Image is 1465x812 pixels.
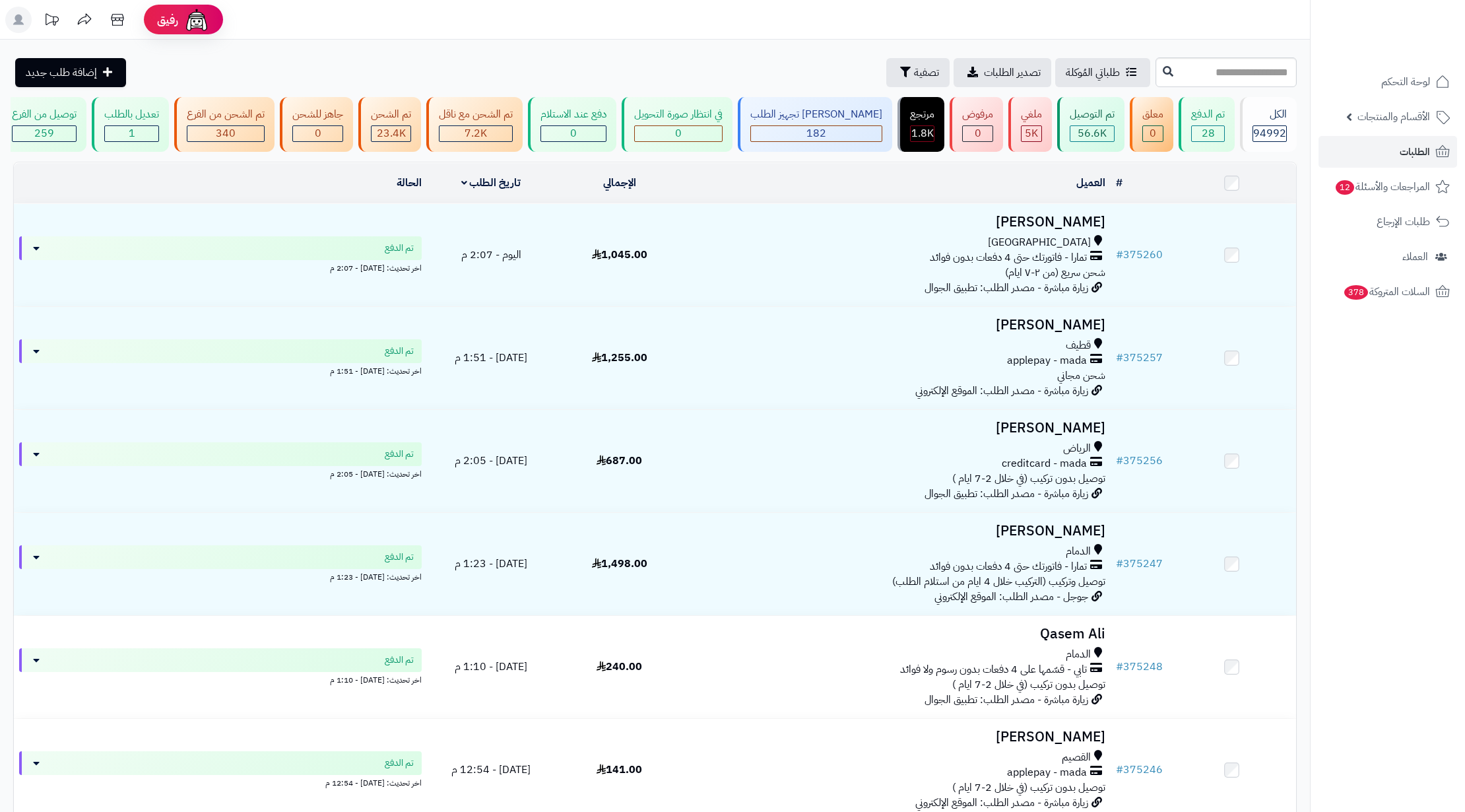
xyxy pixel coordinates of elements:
[1143,126,1163,141] div: 0
[689,524,1105,539] h3: [PERSON_NAME]
[1344,285,1368,300] span: 378
[377,125,406,141] span: 23.4K
[934,589,1088,605] span: جوجل - مصدر الطلب: الموقع الإلكتروني
[1375,35,1452,63] img: logo-2.png
[930,559,1087,574] span: تمارا - فاتورتك حتى 4 دفعات بدون فوائد
[1334,178,1430,196] span: المراجعات والأسئلة
[1400,143,1430,161] span: الطلبات
[187,107,265,122] div: تم الشحن من الفرع
[751,126,882,141] div: 182
[1076,175,1105,191] a: العميل
[1336,180,1354,195] span: 12
[1005,265,1105,281] span: شحن سريع (من ٢-٧ ايام)
[911,125,934,141] span: 1.8K
[1066,65,1120,81] span: طلباتي المُوكلة
[1116,350,1163,366] a: #375257
[451,762,531,778] span: [DATE] - 12:54 م
[988,235,1091,250] span: [GEOGRAPHIC_DATA]
[1253,107,1287,122] div: الكل
[1006,97,1055,152] a: ملغي 5K
[439,126,512,141] div: 7223
[541,126,606,141] div: 0
[35,7,68,36] a: تحديثات المنصة
[634,107,723,122] div: في انتظار صورة التحويل
[525,97,619,152] a: دفع عند الاستلام 0
[1253,125,1286,141] span: 94992
[911,126,934,141] div: 1811
[675,125,682,141] span: 0
[104,107,159,122] div: تعديل بالطلب
[1318,171,1457,203] a: المراجعات والأسئلة12
[157,12,178,28] span: رفيق
[1150,125,1156,141] span: 0
[292,107,343,122] div: جاهز للشحن
[424,97,525,152] a: تم الشحن مع ناقل 7.2K
[1066,544,1091,559] span: الدمام
[1025,125,1038,141] span: 5K
[465,125,487,141] span: 7.2K
[183,7,210,33] img: ai-face.png
[1116,453,1123,469] span: #
[1381,73,1430,91] span: لوحة التحكم
[619,97,735,152] a: في انتظار صورة التحويل 0
[1007,765,1087,780] span: applepay - mada
[947,97,1006,152] a: مرفوض 0
[26,65,97,81] span: إضافة طلب جديد
[293,126,342,141] div: 0
[1237,97,1299,152] a: الكل94992
[954,58,1051,87] a: تصدير الطلبات
[925,280,1088,296] span: زيارة مباشرة - مصدر الطلب: تطبيق الجوال
[19,363,422,377] div: اخر تحديث: [DATE] - 1:51 م
[1116,556,1163,572] a: #375247
[1127,97,1176,152] a: معلق 0
[1202,125,1215,141] span: 28
[1007,353,1087,368] span: applepay - mada
[1116,556,1123,572] span: #
[1057,368,1105,384] span: شحن مجاني
[89,97,172,152] a: تعديل بالطلب 1
[385,448,414,461] span: تم الدفع
[984,65,1041,81] span: تصدير الطلبات
[461,247,521,263] span: اليوم - 2:07 م
[1116,762,1163,778] a: #375246
[371,107,411,122] div: تم الشحن
[1116,762,1123,778] span: #
[277,97,356,152] a: جاهز للشحن 0
[19,672,422,686] div: اخر تحديث: [DATE] - 1:10 م
[1070,126,1114,141] div: 56621
[1055,58,1150,87] a: طلباتي المُوكلة
[1002,456,1087,471] span: creditcard - mada
[34,125,54,141] span: 259
[689,626,1105,642] h3: Qasem Ali
[1142,107,1163,122] div: معلق
[1116,453,1163,469] a: #375256
[1063,441,1091,456] span: الرياض
[1070,107,1115,122] div: تم التوصيل
[806,125,826,141] span: 182
[592,350,647,366] span: 1,255.00
[689,421,1105,436] h3: [PERSON_NAME]
[952,471,1105,487] span: توصيل بدون تركيب (في خلال 2-7 ايام )
[1116,175,1123,191] a: #
[385,345,414,358] span: تم الدفع
[1021,107,1042,122] div: ملغي
[892,574,1105,590] span: توصيل وتركيب (التركيب خلال 4 ايام من استلام الطلب)
[15,58,126,87] a: إضافة طلب جديد
[540,107,606,122] div: دفع عند الاستلام
[1116,247,1163,263] a: #375260
[597,659,642,675] span: 240.00
[12,107,77,122] div: توصيل من الفرع
[385,757,414,770] span: تم الدفع
[397,175,422,191] a: الحالة
[925,486,1088,502] span: زيارة مباشرة - مصدر الطلب: تطبيق الجوال
[385,654,414,667] span: تم الدفع
[915,383,1088,399] span: زيارة مباشرة - مصدر الطلب: الموقع الإلكتروني
[925,692,1088,708] span: زيارة مباشرة - مصدر الطلب: تطبيق الجوال
[1176,97,1237,152] a: تم الدفع 28
[886,58,950,87] button: تصفية
[461,175,521,191] a: تاريخ الطلب
[952,677,1105,693] span: توصيل بدون تركيب (في خلال 2-7 ايام )
[930,250,1087,265] span: تمارا - فاتورتك حتى 4 دفعات بدون فوائد
[315,125,321,141] span: 0
[910,107,934,122] div: مرتجع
